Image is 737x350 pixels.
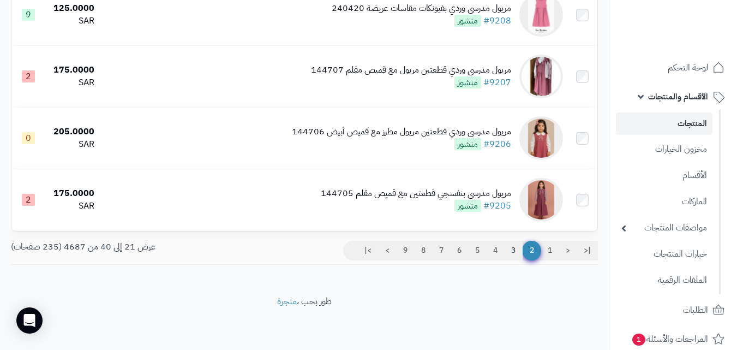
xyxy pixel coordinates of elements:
[22,9,35,21] span: 9
[577,241,598,260] a: |<
[16,307,43,334] div: Open Intercom Messenger
[483,199,511,212] a: #9205
[454,15,481,27] span: منشور
[49,138,94,151] div: SAR
[616,216,712,240] a: مواصفات المنتجات
[616,164,712,187] a: الأقسام
[519,116,563,160] img: مريول مدرسي وردي قطعتين مريول مطرز مع قميص أبيض 144706
[49,2,94,15] div: 125.0000
[559,241,577,260] a: <
[486,241,505,260] a: 4
[378,241,397,260] a: >
[522,241,541,260] span: 2
[483,138,511,151] a: #9206
[277,295,297,308] a: متجرة
[22,194,35,206] span: 2
[483,76,511,89] a: #9207
[541,241,559,260] a: 1
[632,334,645,346] span: 1
[454,200,481,212] span: منشور
[414,241,433,260] a: 8
[468,241,487,260] a: 5
[450,241,469,260] a: 6
[616,55,730,81] a: لوحة التحكم
[504,241,523,260] a: 3
[616,242,712,266] a: خيارات المنتجات
[3,241,304,253] div: عرض 21 إلى 40 من 4687 (235 صفحات)
[616,269,712,292] a: الملفات الرقمية
[49,76,94,89] div: SAR
[357,241,379,260] a: >|
[49,200,94,212] div: SAR
[519,178,563,222] img: مريول مدرسي بنفسجي قطعتين مع قميص مقلم 144705
[22,132,35,144] span: 0
[616,138,712,161] a: مخزون الخيارات
[454,76,481,88] span: منشور
[616,297,730,323] a: الطلبات
[519,55,563,98] img: مريول مدرسي وردي قطعتين مريول مع قميص مقلم 144707
[631,331,708,347] span: المراجعات والأسئلة
[648,89,708,104] span: الأقسام والمنتجات
[332,2,511,15] div: مريول مدرسي وردي بفيونكات مقاسات عريضة 240420
[22,70,35,82] span: 2
[321,187,511,200] div: مريول مدرسي بنفسجي قطعتين مع قميص مقلم 144705
[49,126,94,138] div: 205.0000
[49,15,94,27] div: SAR
[49,64,94,76] div: 175.0000
[454,138,481,150] span: منشور
[311,64,511,76] div: مريول مدرسي وردي قطعتين مريول مع قميص مقلم 144707
[683,302,708,318] span: الطلبات
[483,14,511,27] a: #9208
[616,112,712,135] a: المنتجات
[292,126,511,138] div: مريول مدرسي وردي قطعتين مريول مطرز مع قميص أبيض 144706
[668,60,708,75] span: لوحة التحكم
[616,190,712,213] a: الماركات
[432,241,451,260] a: 7
[396,241,415,260] a: 9
[49,187,94,200] div: 175.0000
